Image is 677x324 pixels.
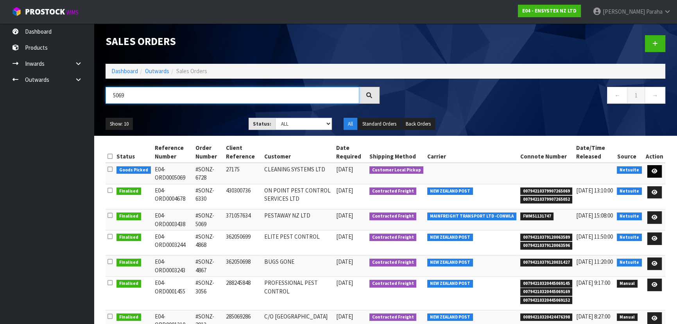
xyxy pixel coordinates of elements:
[262,163,334,184] td: CLEANING SYSTEMS LTD
[576,279,610,286] span: [DATE] 9:17:00
[336,166,353,173] span: [DATE]
[520,212,554,220] span: FWM51131747
[520,288,573,296] span: 00794210320445069169
[336,258,353,265] span: [DATE]
[262,184,334,209] td: ON POINT PEST CONTROL SERVICES LTD
[262,209,334,230] td: PESTAWAY NZ LTD
[253,121,271,127] strong: Status:
[224,256,262,277] td: 362050698
[520,259,573,266] span: 00794210379120031427
[224,142,262,163] th: Client Reference
[106,35,380,47] h1: Sales Orders
[66,9,79,16] small: WMS
[116,187,141,195] span: Finalised
[224,163,262,184] td: 27175
[262,230,334,256] td: ELITE PEST CONTROL
[617,280,638,288] span: Manual
[576,313,610,320] span: [DATE] 8:27:00
[617,259,642,266] span: Netsuite
[425,142,518,163] th: Carrier
[334,142,367,163] th: Date Required
[262,256,334,277] td: BUGS GONE
[576,212,613,219] span: [DATE] 15:08:00
[193,209,224,230] td: #SONZ-5069
[576,233,613,240] span: [DATE] 11:50:00
[617,212,642,220] span: Netsuite
[520,313,573,321] span: 00894210320424476398
[358,118,401,130] button: Standard Orders
[336,233,353,240] span: [DATE]
[193,163,224,184] td: #SONZ-6728
[224,230,262,256] td: 362050699
[153,230,193,256] td: E04-ORD0003244
[153,256,193,277] td: E04-ORD0003243
[520,196,573,203] span: 00794210379907265052
[193,256,224,277] td: #SONZ-4867
[367,142,426,163] th: Shipping Method
[427,280,473,288] span: NEW ZEALAND POST
[520,187,573,195] span: 00794210379907265069
[617,187,642,195] span: Netsuite
[153,142,193,163] th: Reference Number
[153,209,193,230] td: E04-ORD0003438
[427,187,473,195] span: NEW ZEALAND POST
[607,87,628,104] a: ←
[576,258,613,265] span: [DATE] 11:20:00
[369,280,417,288] span: Contracted Freight
[115,142,153,163] th: Status
[427,234,473,241] span: NEW ZEALAND POST
[427,212,516,220] span: MAINFREIGHT TRANSPORT LTD -CONWLA
[116,166,151,174] span: Goods Picked
[369,313,417,321] span: Contracted Freight
[336,313,353,320] span: [DATE]
[116,259,141,266] span: Finalised
[193,184,224,209] td: #SONZ-6330
[116,313,141,321] span: Finalised
[193,230,224,256] td: #SONZ-4868
[574,142,615,163] th: Date/Time Released
[116,212,141,220] span: Finalised
[518,142,575,163] th: Connote Number
[644,142,665,163] th: Action
[193,277,224,310] td: #SONZ-3056
[262,142,334,163] th: Customer
[627,87,645,104] a: 1
[427,313,473,321] span: NEW ZEALAND POST
[646,8,663,15] span: Paraha
[617,166,642,174] span: Netsuite
[344,118,357,130] button: All
[25,7,65,17] span: ProStock
[520,297,573,304] span: 00794210320445069152
[369,187,417,195] span: Contracted Freight
[336,187,353,194] span: [DATE]
[336,279,353,286] span: [DATE]
[615,142,644,163] th: Source
[153,184,193,209] td: E04-ORD0004678
[617,234,642,241] span: Netsuite
[106,118,133,130] button: Show: 10
[427,259,473,266] span: NEW ZEALAND POST
[336,212,353,219] span: [DATE]
[176,67,207,75] span: Sales Orders
[520,242,573,250] span: 00794210379120063596
[106,87,359,104] input: Search sales orders
[369,234,417,241] span: Contracted Freight
[224,184,262,209] td: 430300736
[645,87,665,104] a: →
[391,87,665,106] nav: Page navigation
[576,187,613,194] span: [DATE] 13:10:00
[401,118,435,130] button: Back Orders
[520,280,573,288] span: 00794210320445069145
[520,234,573,241] span: 00794210379120063589
[145,67,169,75] a: Outwards
[518,5,581,17] a: E04 - ENSYSTEX NZ LTD
[224,277,262,310] td: 288245848
[12,7,21,16] img: cube-alt.png
[153,163,193,184] td: E04-ORD0005069
[153,277,193,310] td: E04-ORD0001455
[193,142,224,163] th: Order Number
[224,209,262,230] td: 371057634
[111,67,138,75] a: Dashboard
[369,166,424,174] span: Customer Local Pickup
[369,259,417,266] span: Contracted Freight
